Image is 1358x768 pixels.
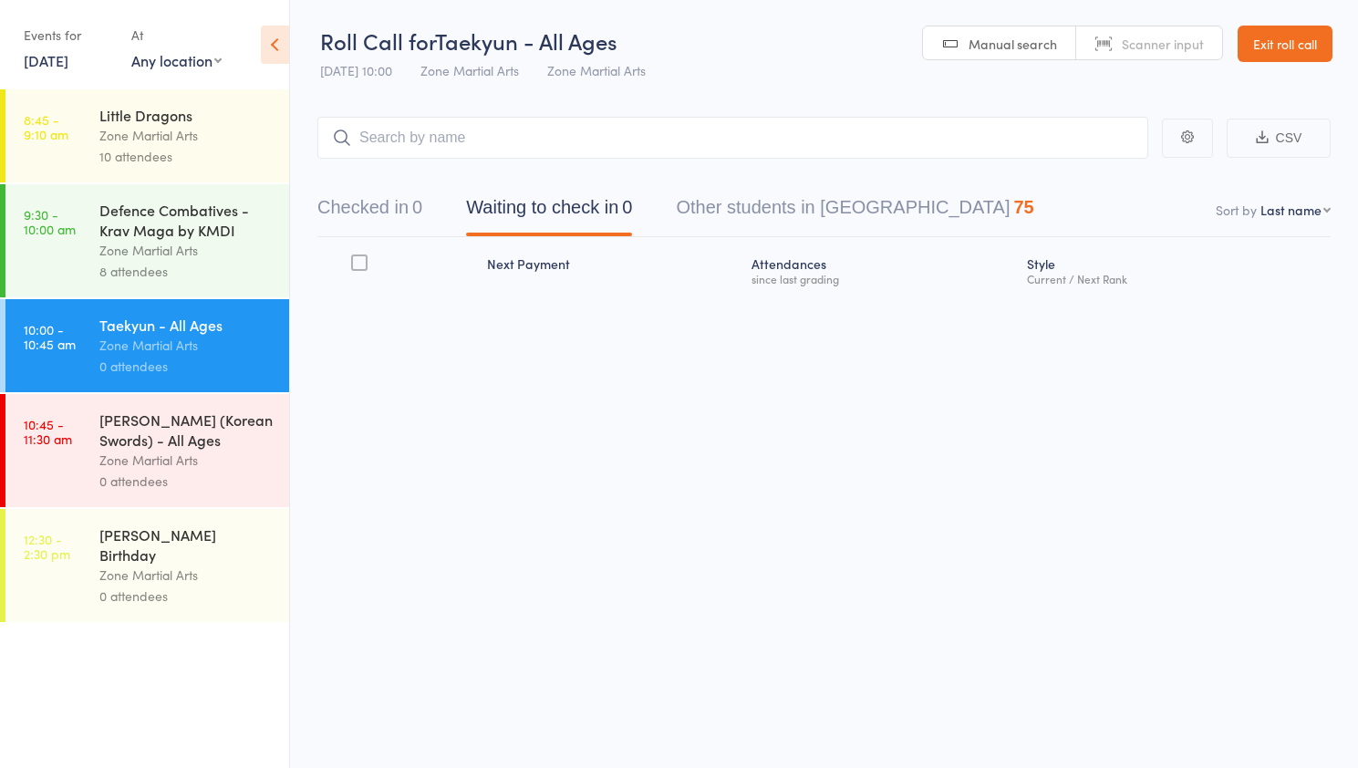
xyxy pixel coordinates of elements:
div: [PERSON_NAME] Birthday [99,524,274,565]
div: Atten­dances [744,245,1021,294]
div: Current / Next Rank [1027,273,1323,285]
a: 10:45 -11:30 am[PERSON_NAME] (Korean Swords) - All AgesZone Martial Arts0 attendees [5,394,289,507]
div: 75 [1013,197,1033,217]
div: Last name [1260,201,1322,219]
div: 8 attendees [99,261,274,282]
button: Waiting to check in0 [466,188,632,236]
div: 0 attendees [99,471,274,492]
time: 10:00 - 10:45 am [24,322,76,351]
div: At [131,20,222,50]
div: 10 attendees [99,146,274,167]
span: Zone Martial Arts [420,61,519,79]
div: Events for [24,20,113,50]
button: Other students in [GEOGRAPHIC_DATA]75 [676,188,1033,236]
div: Taekyun - All Ages [99,315,274,335]
span: Roll Call for [320,26,435,56]
label: Sort by [1216,201,1257,219]
span: Manual search [969,35,1057,53]
div: Zone Martial Arts [99,335,274,356]
time: 12:30 - 2:30 pm [24,532,70,561]
div: Zone Martial Arts [99,565,274,586]
span: Zone Martial Arts [547,61,646,79]
a: 10:00 -10:45 amTaekyun - All AgesZone Martial Arts0 attendees [5,299,289,392]
span: [DATE] 10:00 [320,61,392,79]
div: Zone Martial Arts [99,240,274,261]
span: Scanner input [1122,35,1204,53]
time: 10:45 - 11:30 am [24,417,72,446]
button: CSV [1227,119,1331,158]
div: [PERSON_NAME] (Korean Swords) - All Ages [99,410,274,450]
a: 9:30 -10:00 amDefence Combatives - Krav Maga by KMDIZone Martial Arts8 attendees [5,184,289,297]
a: Exit roll call [1238,26,1332,62]
div: 0 [622,197,632,217]
time: 9:30 - 10:00 am [24,207,76,236]
div: Next Payment [480,245,743,294]
button: Checked in0 [317,188,422,236]
div: 0 attendees [99,356,274,377]
a: 12:30 -2:30 pm[PERSON_NAME] BirthdayZone Martial Arts0 attendees [5,509,289,622]
div: since last grading [752,273,1013,285]
div: Little Dragons [99,105,274,125]
div: Style [1020,245,1331,294]
div: Defence Combatives - Krav Maga by KMDI [99,200,274,240]
div: 0 [412,197,422,217]
span: Taekyun - All Ages [435,26,617,56]
a: [DATE] [24,50,68,70]
div: Zone Martial Arts [99,125,274,146]
div: Any location [131,50,222,70]
a: 8:45 -9:10 amLittle DragonsZone Martial Arts10 attendees [5,89,289,182]
div: 0 attendees [99,586,274,607]
time: 8:45 - 9:10 am [24,112,68,141]
div: Zone Martial Arts [99,450,274,471]
input: Search by name [317,117,1148,159]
